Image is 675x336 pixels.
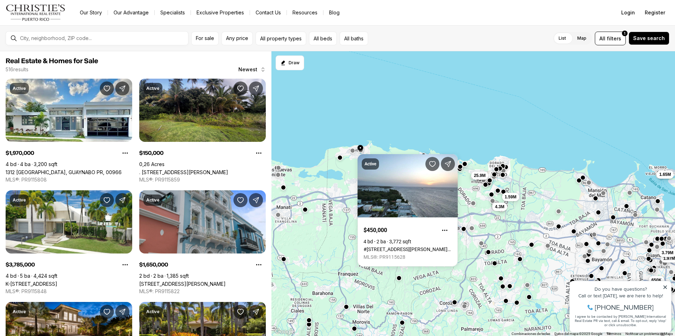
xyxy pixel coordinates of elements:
[234,62,270,77] button: Newest
[233,81,247,95] button: Save Property: . CALLE COSTANERA #3
[100,305,114,319] button: Save Property: 323 DORADO BEACH EAST
[115,305,129,319] button: Share Property
[617,6,639,20] button: Login
[74,8,108,18] a: Our Story
[607,35,621,42] span: filters
[155,8,191,18] a: Specialists
[146,309,160,315] p: Active
[471,171,488,180] button: 25.9M
[221,32,253,45] button: Any price
[13,197,26,203] p: Active
[656,170,674,179] button: 1.65M
[629,32,669,45] button: Save search
[115,81,129,95] button: Share Property
[595,32,626,45] button: Allfilters1
[233,193,247,207] button: Save Property: 102 CALLE SOL #3
[100,81,114,95] button: Save Property: 1312 SANTANDER
[9,43,100,57] span: I agree to be contacted by [PERSON_NAME] International Real Estate PR via text, call & email. To ...
[621,10,635,15] span: Login
[505,194,516,200] span: 1.59M
[118,258,132,272] button: Property options
[365,161,376,167] p: Active
[6,67,28,72] p: 516 results
[645,10,665,15] span: Register
[249,81,263,95] button: Share Property
[191,32,219,45] button: For sale
[196,35,214,41] span: For sale
[100,193,114,207] button: Save Property: K-8 TERRACE ST., GARDEN HILLS
[6,169,122,175] a: 1312 SANTANDER, GUAYNABO PR, 00966
[309,32,337,45] button: All beds
[249,305,263,319] button: Share Property
[252,258,266,272] button: Property options
[118,146,132,160] button: Property options
[139,281,226,287] a: 102 CALLE SOL #3, OLD SAN JUAN PR, 00901
[238,67,257,72] span: Newest
[256,32,306,45] button: All property types
[492,203,507,211] button: 4.3M
[641,6,669,20] button: Register
[108,8,154,18] a: Our Advantage
[146,197,160,203] p: Active
[438,223,452,237] button: Property options
[425,157,439,171] button: Save Property: #79 CALLE JAIME BRULL
[287,8,323,18] a: Resources
[364,246,452,252] a: #79 CALLE JAIME BRULL, VEGA BAJA PR, 00693
[662,250,673,256] span: 3.79M
[276,55,304,70] button: Start drawing
[474,173,486,178] span: 25.9M
[553,32,572,45] label: List
[13,309,26,315] p: Active
[659,172,671,177] span: 1.65M
[250,8,287,18] button: Contact Us
[663,256,675,261] span: 1.97M
[7,16,102,21] div: Do you have questions?
[6,58,98,65] span: Real Estate & Homes for Sale
[633,35,665,41] span: Save search
[599,35,605,42] span: All
[13,86,26,91] p: Active
[146,86,160,91] p: Active
[323,8,345,18] a: Blog
[252,146,266,160] button: Property options
[191,8,250,18] a: Exclusive Properties
[139,169,228,175] a: . CALLE COSTANERA #3, VEGA ALTA PR, 00692
[249,193,263,207] button: Share Property
[233,305,247,319] button: Save Property: 500 PLANTATION DR #3-202
[7,22,102,27] div: Call or text [DATE], we are here to help!
[572,32,592,45] label: Map
[226,35,248,41] span: Any price
[6,4,66,21] img: logo
[115,193,129,207] button: Share Property
[340,32,368,45] button: All baths
[502,193,519,201] button: 1.59M
[624,31,625,36] span: 1
[29,33,88,40] span: [PHONE_NUMBER]
[554,332,602,336] span: Datos del mapa ©2025 Google
[6,281,57,287] a: K-8 TERRACE ST., GARDEN HILLS, GUAYNABO PR, 00966
[495,204,504,210] span: 4.3M
[441,157,455,171] button: Share Property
